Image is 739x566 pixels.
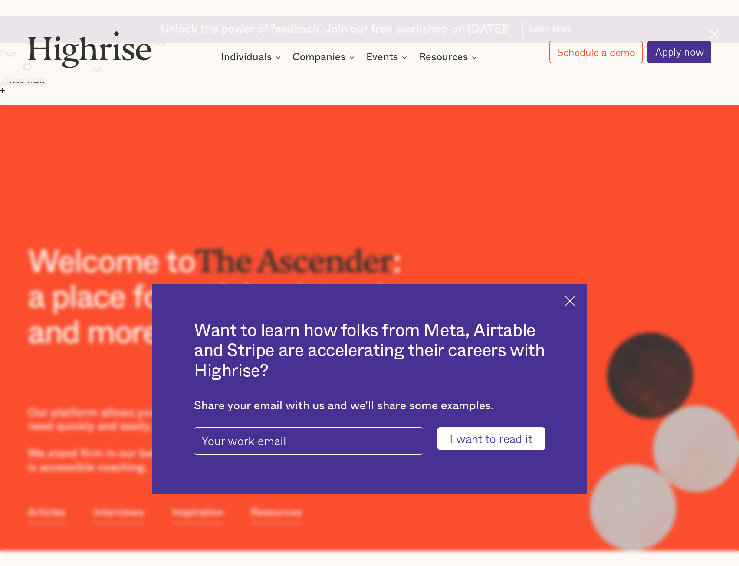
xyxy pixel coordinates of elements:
div: Resources [419,52,468,63]
form: current-ascender-homepage-modal-form [194,427,545,450]
input: Your work email [194,427,423,455]
span: Web Vitals [9,77,45,84]
div: Companies [292,52,346,63]
input: I want to read it [437,427,545,450]
div: Events [366,52,410,63]
img: Cross icon [565,296,575,306]
h2: Want to learn how folks from Meta, Airtable and Stripe are accelerating their careers with Highrise? [194,321,545,381]
div: Individuals [221,52,272,63]
div: Share your email with us and we'll share some examples. [194,399,545,413]
div: Individuals [221,52,283,63]
img: Highrise logo [28,31,151,68]
div: Resources [419,52,480,63]
div: Events [366,52,398,63]
div: Companies [292,52,357,63]
a: Schedule a demo [549,41,643,63]
a: Apply now [647,41,712,63]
